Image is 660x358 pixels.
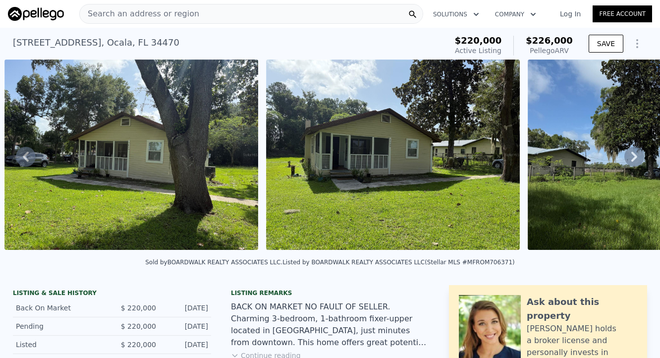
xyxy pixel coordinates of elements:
[455,35,502,46] span: $220,000
[627,34,647,54] button: Show Options
[425,5,487,23] button: Solutions
[16,340,104,350] div: Listed
[13,36,179,50] div: [STREET_ADDRESS] , Ocala , FL 34470
[455,47,501,55] span: Active Listing
[526,46,573,56] div: Pellego ARV
[13,289,211,299] div: LISTING & SALE HISTORY
[526,35,573,46] span: $226,000
[487,5,544,23] button: Company
[121,341,156,349] span: $ 220,000
[527,295,637,323] div: Ask about this property
[164,303,208,313] div: [DATE]
[121,304,156,312] span: $ 220,000
[145,259,282,266] div: Sold by BOARDWALK REALTY ASSOCIATES LLC .
[8,7,64,21] img: Pellego
[231,289,429,297] div: Listing remarks
[16,303,104,313] div: Back On Market
[548,9,593,19] a: Log In
[164,321,208,331] div: [DATE]
[80,8,199,20] span: Search an address or region
[121,322,156,330] span: $ 220,000
[4,60,258,250] img: Sale: 167271684 Parcel: 45429206
[589,35,623,53] button: SAVE
[164,340,208,350] div: [DATE]
[282,259,515,266] div: Listed by BOARDWALK REALTY ASSOCIATES LLC (Stellar MLS #MFROM706371)
[16,321,104,331] div: Pending
[231,301,429,349] div: BACK ON MARKET NO FAULT OF SELLER. Charming 3-bedroom, 1-bathroom fixer-upper located in [GEOGRAP...
[593,5,652,22] a: Free Account
[266,60,520,250] img: Sale: 167271684 Parcel: 45429206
